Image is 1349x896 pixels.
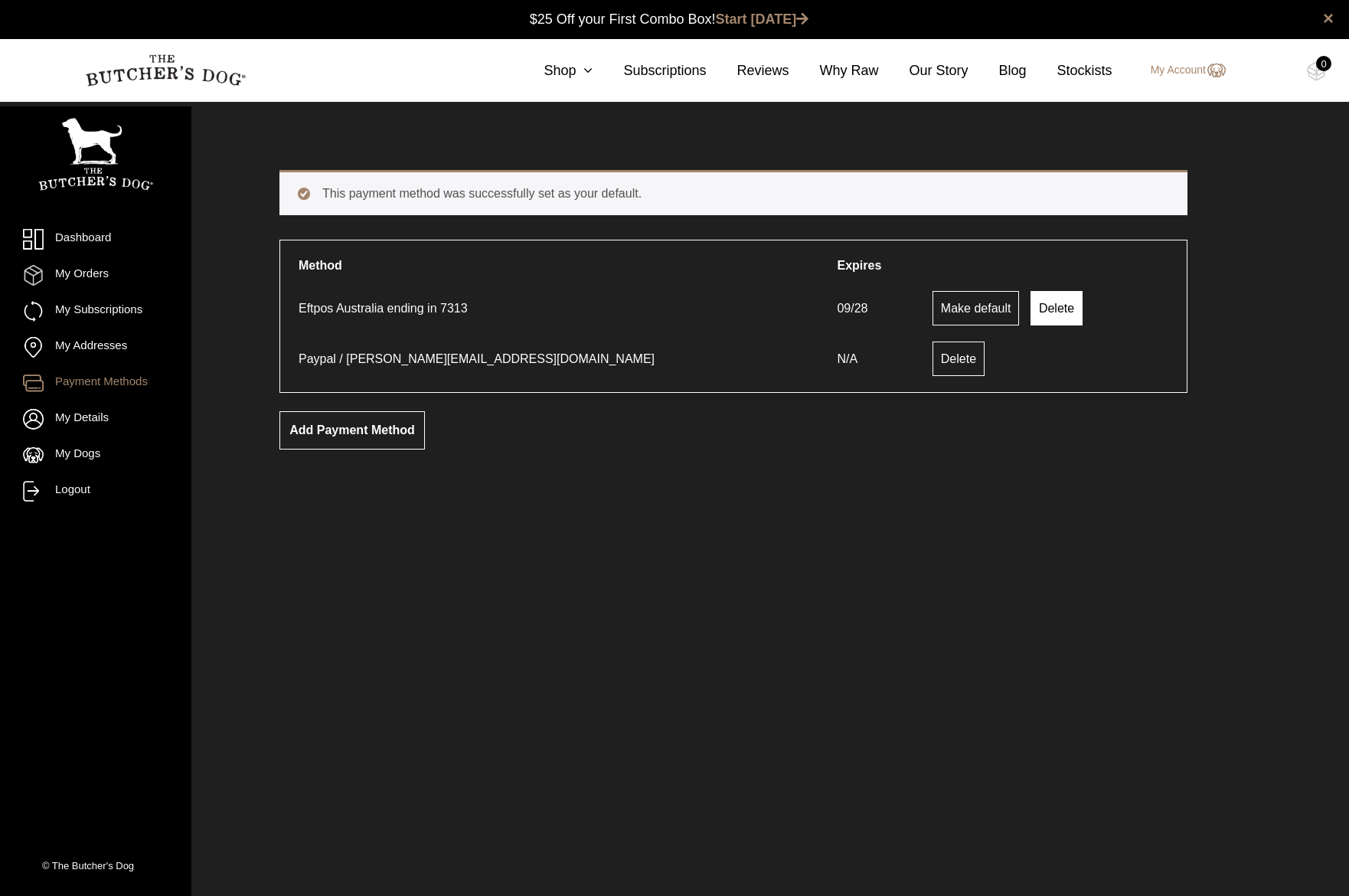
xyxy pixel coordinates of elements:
a: Payment Methods [23,373,168,394]
a: Shop [513,60,593,81]
div: This payment method was successfully set as your default. [279,170,1187,215]
a: Make default [933,291,1020,325]
a: My Details [23,409,168,430]
td: N/A [828,334,917,383]
img: TBD_Portrait_Logo_White.png [38,118,153,191]
img: TBD_Cart-Empty.png [1307,61,1326,81]
a: Start [DATE] [716,11,809,27]
a: Dashboard [23,229,168,250]
a: Add payment method [279,411,425,450]
td: Eftpos Australia ending in 7313 [289,283,826,332]
a: Why Raw [789,60,879,81]
a: Stockists [1027,60,1112,81]
a: My Dogs [23,445,168,466]
a: My Subscriptions [23,301,168,322]
span: Expires [837,259,881,272]
a: Delete [933,342,985,376]
td: Paypal / [PERSON_NAME][EMAIL_ADDRESS][DOMAIN_NAME] [289,334,826,383]
span: Method [299,259,342,272]
a: Delete [1031,291,1083,325]
a: close [1323,9,1334,28]
a: Subscriptions [593,60,706,81]
div: 0 [1316,56,1331,71]
a: My Addresses [23,337,168,358]
a: Our Story [879,60,968,81]
a: Logout [23,481,168,502]
a: Blog [968,60,1027,81]
a: My Orders [23,265,168,286]
a: My Account [1135,61,1226,80]
td: 09/28 [828,283,917,332]
a: Reviews [706,60,789,81]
